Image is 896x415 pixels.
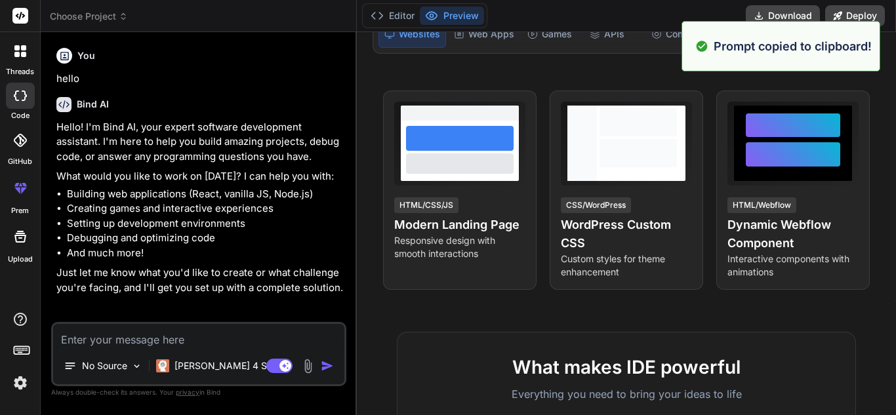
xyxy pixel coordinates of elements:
li: Debugging and optimizing code [67,231,344,246]
div: HTML/Webflow [727,197,796,213]
button: Download [746,5,820,26]
h4: Dynamic Webflow Component [727,216,859,252]
p: Hello! I'm Bind AI, your expert software development assistant. I'm here to help you build amazin... [56,120,344,165]
div: CSS/WordPress [561,197,631,213]
img: Claude 4 Sonnet [156,359,169,372]
p: Responsive design with smooth interactions [394,234,525,260]
img: alert [695,37,708,55]
div: HTML/CSS/JS [394,197,458,213]
li: And much more! [67,246,344,261]
button: Deploy [825,5,885,26]
div: Components [646,20,726,48]
p: What would you like to work on [DATE]? I can help you with: [56,169,344,184]
label: threads [6,66,34,77]
p: Custom styles for theme enhancement [561,252,692,279]
p: [PERSON_NAME] 4 S.. [174,359,272,372]
h4: Modern Landing Page [394,216,525,234]
div: Games [522,20,581,48]
button: Preview [420,7,484,25]
label: code [11,110,30,121]
div: Websites [378,20,446,48]
img: settings [9,372,31,394]
label: prem [11,205,29,216]
span: privacy [176,388,199,396]
button: Editor [365,7,420,25]
div: Web Apps [449,20,519,48]
p: Everything you need to bring your ideas to life [418,386,834,402]
label: Upload [8,254,33,265]
div: APIs [584,20,643,48]
p: hello [56,71,344,87]
p: Always double-check its answers. Your in Bind [51,386,346,399]
li: Building web applications (React, vanilla JS, Node.js) [67,187,344,202]
h2: What makes IDE powerful [418,353,834,381]
h4: WordPress Custom CSS [561,216,692,252]
li: Creating games and interactive experiences [67,201,344,216]
label: GitHub [8,156,32,167]
p: No Source [82,359,127,372]
img: Pick Models [131,361,142,372]
p: Prompt copied to clipboard! [714,37,872,55]
li: Setting up development environments [67,216,344,231]
img: attachment [300,359,316,374]
p: Just let me know what you'd like to create or what challenge you're facing, and I'll get you set ... [56,266,344,295]
span: Choose Project [50,10,128,23]
h6: You [77,49,95,62]
h6: Bind AI [77,98,109,111]
p: Interactive components with animations [727,252,859,279]
img: icon [321,359,334,372]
